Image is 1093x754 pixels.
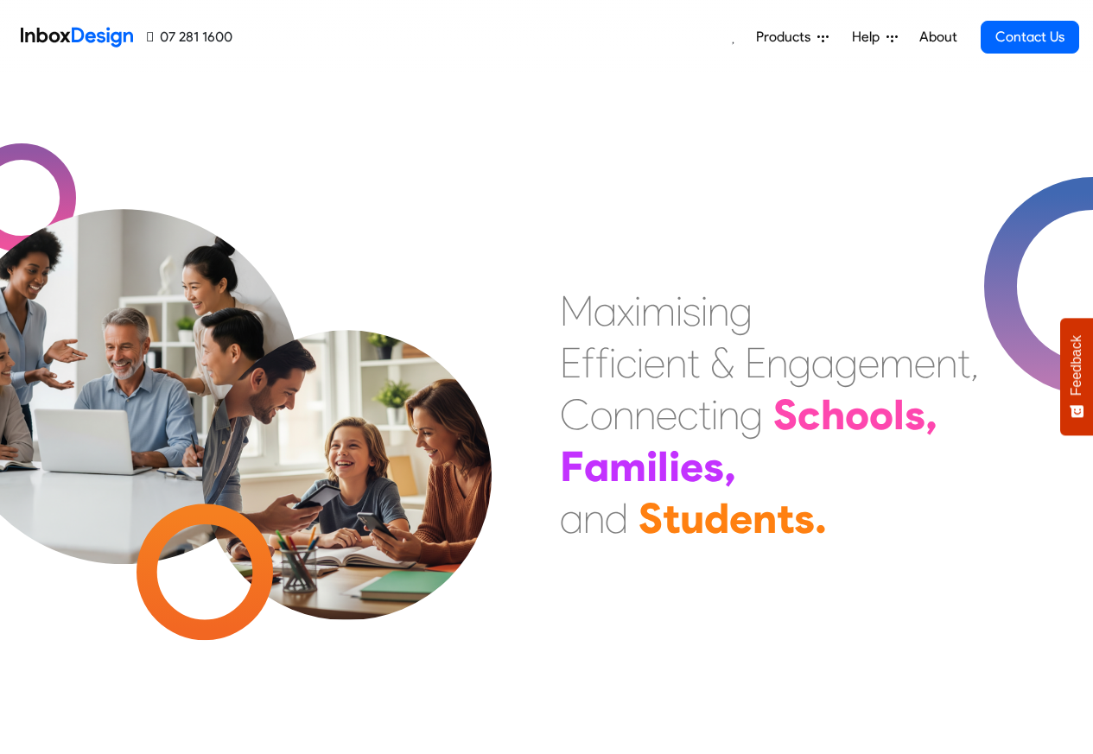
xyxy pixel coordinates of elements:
div: Maximising Efficient & Engagement, Connecting Schools, Families, and Students. [560,285,979,544]
div: n [766,337,788,389]
div: n [583,492,605,544]
div: , [925,389,937,440]
div: g [740,389,763,440]
a: Products [749,20,836,54]
div: i [634,285,641,337]
div: C [560,389,590,440]
div: i [646,440,658,492]
div: n [613,389,634,440]
div: S [773,389,798,440]
div: e [858,337,880,389]
div: & [710,337,734,389]
div: t [957,337,970,389]
div: i [701,285,708,337]
div: n [936,337,957,389]
div: i [711,389,718,440]
div: l [893,389,905,440]
div: d [704,492,729,544]
div: t [698,389,711,440]
img: parents_with_child.png [166,258,528,620]
button: Feedback - Show survey [1060,318,1093,435]
div: c [616,337,637,389]
div: c [677,389,698,440]
div: a [594,285,617,337]
div: o [845,389,869,440]
div: e [656,389,677,440]
div: s [905,389,925,440]
div: n [665,337,687,389]
a: About [914,20,962,54]
div: i [637,337,644,389]
div: t [663,492,680,544]
div: c [798,389,821,440]
div: m [880,337,914,389]
div: f [595,337,609,389]
div: m [641,285,676,337]
div: a [560,492,583,544]
div: e [914,337,936,389]
div: l [658,440,669,492]
a: Contact Us [981,21,1079,54]
div: u [680,492,704,544]
div: s [794,492,815,544]
div: e [644,337,665,389]
a: 07 281 1600 [147,27,232,48]
div: h [821,389,845,440]
div: a [584,440,609,492]
div: i [676,285,683,337]
span: Feedback [1069,335,1084,396]
div: f [581,337,595,389]
div: i [669,440,680,492]
div: F [560,440,584,492]
div: s [683,285,701,337]
div: S [639,492,663,544]
div: E [560,337,581,389]
div: a [811,337,835,389]
div: , [724,440,736,492]
div: e [680,440,703,492]
div: s [703,440,724,492]
div: g [729,285,753,337]
div: i [609,337,616,389]
span: Help [852,27,886,48]
div: n [718,389,740,440]
div: o [869,389,893,440]
div: d [605,492,628,544]
div: n [753,492,777,544]
div: . [815,492,827,544]
div: n [634,389,656,440]
div: t [777,492,794,544]
div: e [729,492,753,544]
div: , [970,337,979,389]
div: n [708,285,729,337]
div: E [745,337,766,389]
div: x [617,285,634,337]
div: M [560,285,594,337]
div: m [609,440,646,492]
div: o [590,389,613,440]
div: g [835,337,858,389]
div: t [687,337,700,389]
div: g [788,337,811,389]
a: Help [845,20,905,54]
span: Products [756,27,817,48]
